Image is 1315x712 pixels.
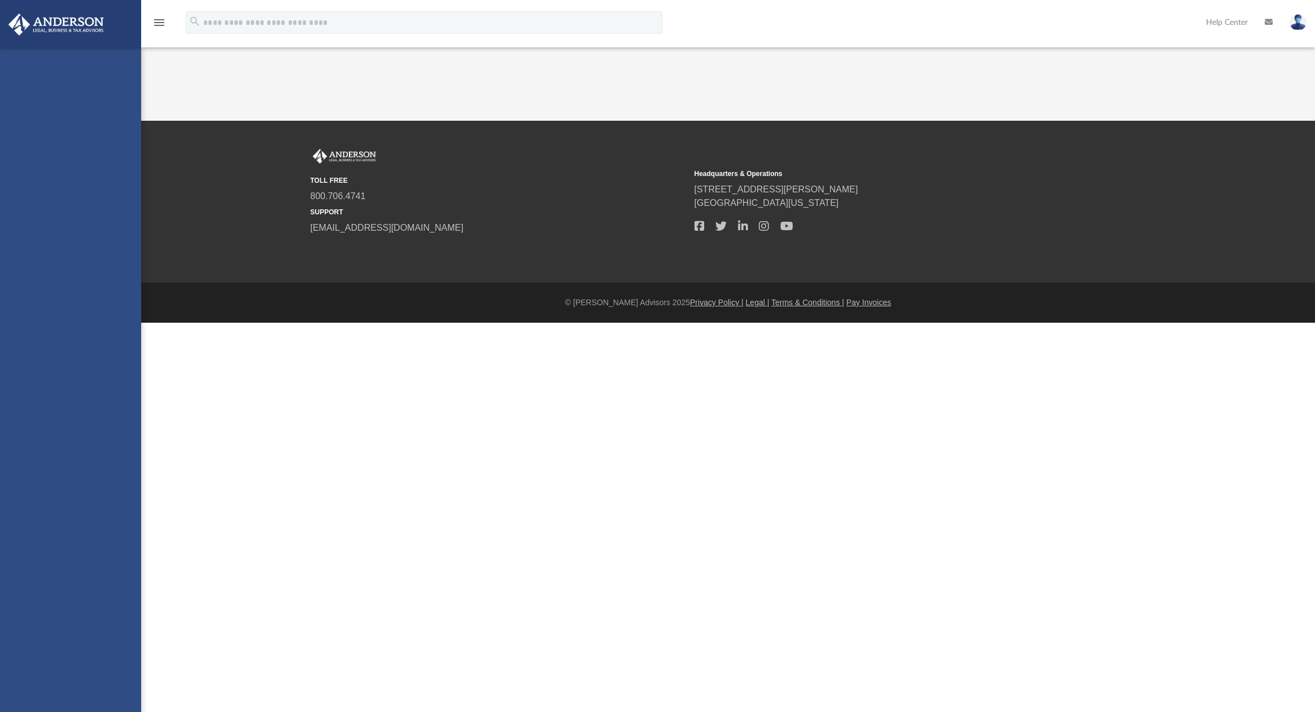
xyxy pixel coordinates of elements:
[141,297,1315,309] div: © [PERSON_NAME] Advisors 2025
[846,298,891,307] a: Pay Invoices
[152,21,166,29] a: menu
[311,191,366,201] a: 800.706.4741
[746,298,770,307] a: Legal |
[311,175,687,186] small: TOLL FREE
[311,223,464,232] a: [EMAIL_ADDRESS][DOMAIN_NAME]
[1290,14,1307,30] img: User Pic
[5,14,107,36] img: Anderson Advisors Platinum Portal
[311,207,687,217] small: SUPPORT
[771,298,844,307] a: Terms & Conditions |
[152,16,166,29] i: menu
[311,149,378,164] img: Anderson Advisors Platinum Portal
[694,198,839,208] a: [GEOGRAPHIC_DATA][US_STATE]
[189,15,201,28] i: search
[690,298,744,307] a: Privacy Policy |
[694,184,858,194] a: [STREET_ADDRESS][PERSON_NAME]
[694,169,1071,179] small: Headquarters & Operations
